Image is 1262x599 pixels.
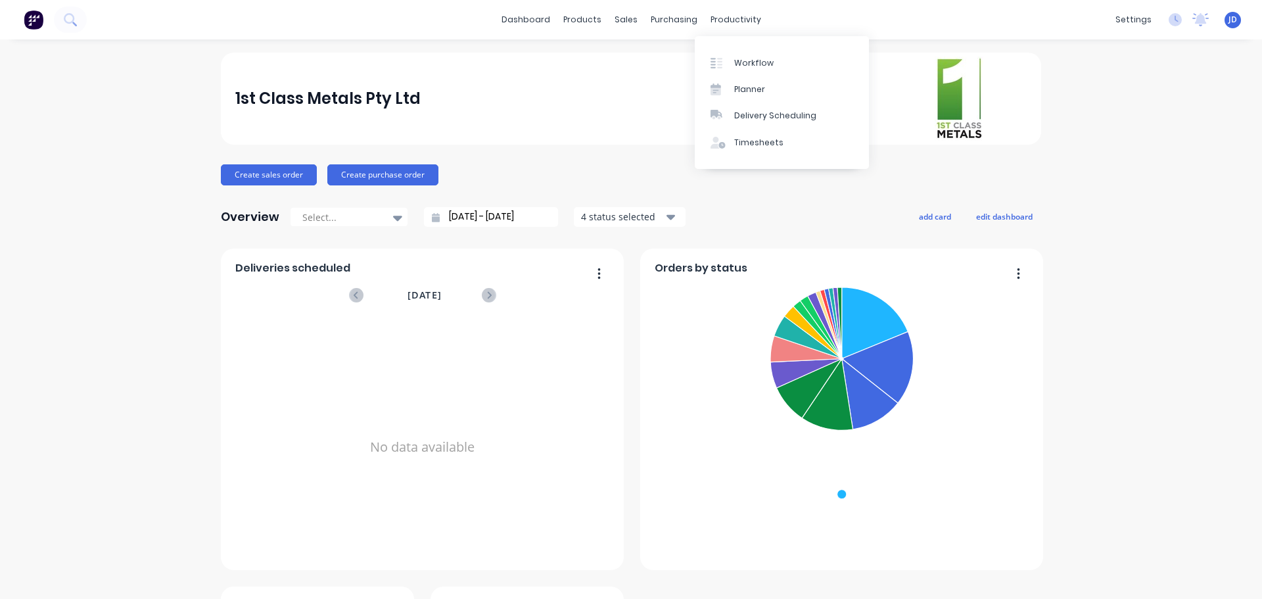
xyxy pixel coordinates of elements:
div: sales [608,10,644,30]
button: Create sales order [221,164,317,185]
div: Timesheets [734,137,783,149]
div: Workflow [734,57,774,69]
img: 1st Class Metals Pty Ltd [935,57,983,141]
div: No data available [235,320,610,575]
a: dashboard [495,10,557,30]
button: 4 status selected [574,207,686,227]
div: settings [1109,10,1158,30]
span: [DATE] [408,288,442,302]
div: products [557,10,608,30]
div: Overview [221,204,279,230]
button: add card [910,208,960,225]
div: Planner [734,84,765,95]
a: Planner [695,76,869,103]
button: Create purchase order [327,164,438,185]
button: edit dashboard [968,208,1041,225]
a: Workflow [695,49,869,76]
a: Timesheets [695,130,869,156]
span: Orders by status [655,260,747,276]
span: Deliveries scheduled [235,260,350,276]
div: 4 status selected [581,210,664,224]
a: Delivery Scheduling [695,103,869,129]
div: Delivery Scheduling [734,110,816,122]
img: Factory [24,10,43,30]
div: 1st Class Metals Pty Ltd [235,85,421,112]
div: purchasing [644,10,704,30]
div: productivity [704,10,768,30]
span: JD [1228,14,1237,26]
